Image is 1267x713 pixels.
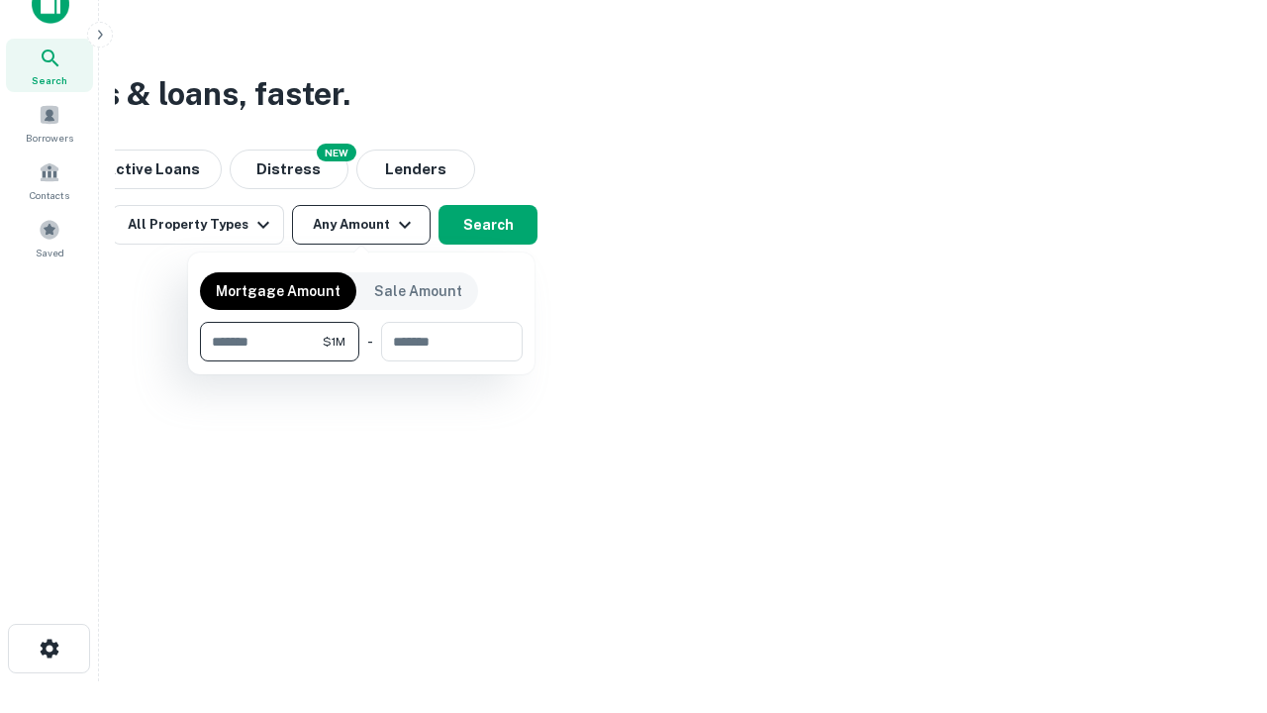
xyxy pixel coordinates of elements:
p: Mortgage Amount [216,280,341,302]
p: Sale Amount [374,280,462,302]
span: $1M [323,333,345,351]
div: - [367,322,373,361]
iframe: Chat Widget [1168,555,1267,650]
